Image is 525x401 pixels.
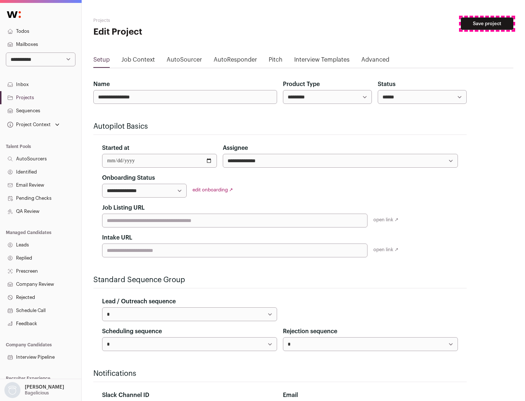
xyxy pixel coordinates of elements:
[3,382,66,398] button: Open dropdown
[294,55,350,67] a: Interview Templates
[25,384,64,390] p: [PERSON_NAME]
[102,174,155,182] label: Onboarding Status
[93,369,467,379] h2: Notifications
[93,17,233,23] h2: Projects
[4,382,20,398] img: nopic.png
[378,80,396,89] label: Status
[269,55,283,67] a: Pitch
[361,55,389,67] a: Advanced
[102,233,132,242] label: Intake URL
[102,391,149,400] label: Slack Channel ID
[102,327,162,336] label: Scheduling sequence
[223,144,248,152] label: Assignee
[25,390,49,396] p: Bagelicious
[283,391,458,400] div: Email
[214,55,257,67] a: AutoResponder
[3,7,25,22] img: Wellfound
[6,120,61,130] button: Open dropdown
[6,122,51,128] div: Project Context
[102,203,145,212] label: Job Listing URL
[192,187,233,192] a: edit onboarding ↗
[93,80,110,89] label: Name
[93,121,467,132] h2: Autopilot Basics
[102,144,129,152] label: Started at
[102,297,176,306] label: Lead / Outreach sequence
[283,327,337,336] label: Rejection sequence
[93,26,233,38] h1: Edit Project
[93,55,110,67] a: Setup
[121,55,155,67] a: Job Context
[461,17,513,30] button: Save project
[283,80,320,89] label: Product Type
[167,55,202,67] a: AutoSourcer
[93,275,467,285] h2: Standard Sequence Group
